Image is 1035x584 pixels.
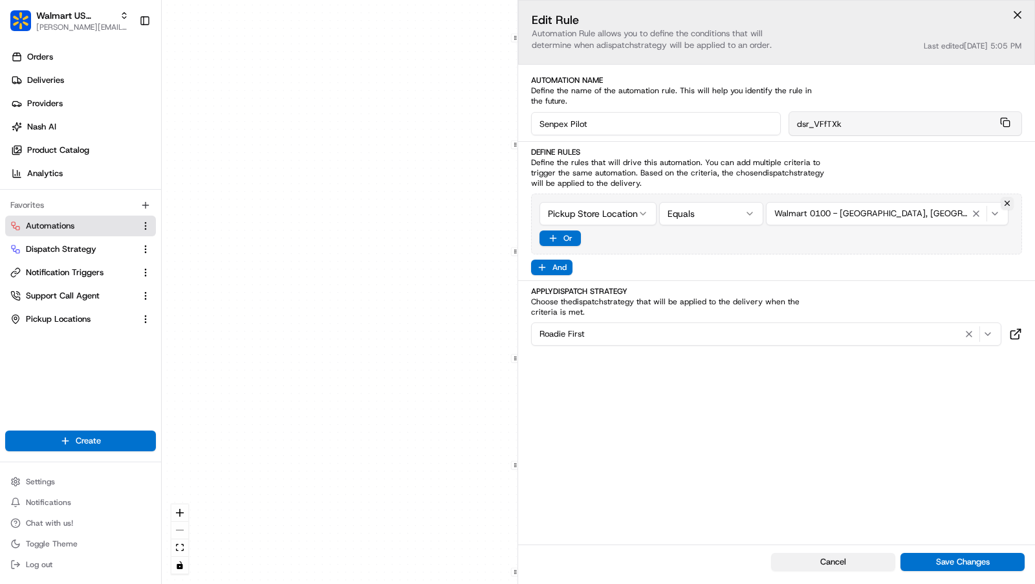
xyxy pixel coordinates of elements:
label: Define Rules [531,147,1022,157]
span: Product Catalog [27,144,89,156]
button: Notifications [5,493,156,511]
div: 📗 [13,290,23,300]
button: See all [201,165,235,181]
button: Toggle Theme [5,535,156,553]
span: • [78,200,82,210]
span: Settings [26,477,55,487]
a: Orders [5,47,161,67]
button: Walmart US StoresWalmart US Stores[PERSON_NAME][EMAIL_ADDRESS][DOMAIN_NAME] [5,5,134,36]
span: Toggle Theme [26,539,78,549]
span: Analytics [27,168,63,179]
span: Nash AI [27,121,56,133]
a: Product Catalog [5,140,161,161]
button: Save Changes [900,553,1025,571]
p: Automation Rule allows you to define the conditions that will determine when a dispatch strategy ... [532,28,863,51]
span: Automations [26,220,74,232]
span: [DATE] [85,200,111,210]
span: Chat with us! [26,518,73,528]
div: Last edited [DATE] 5:05 PM [924,41,1021,51]
button: Create [5,431,156,451]
span: Deliveries [27,74,64,86]
button: Support Call Agent [5,286,156,306]
label: Apply Dispatch Strategy [531,286,1022,297]
a: Pickup Locations [10,313,135,325]
button: Walmart US Stores [36,9,114,22]
a: 📗Knowledge Base [8,284,104,307]
button: Dispatch Strategy [5,239,156,260]
img: 9188753566659_6852d8bf1fb38e338040_72.png [27,123,50,146]
a: 💻API Documentation [104,284,213,307]
span: unihopllc [40,200,75,210]
button: Roadie First [531,322,1001,346]
button: Start new chat [220,127,235,142]
a: Providers [5,93,161,114]
div: Past conversations [13,168,87,178]
a: Powered byPylon [91,320,157,330]
div: 💻 [109,290,120,300]
span: Providers [27,98,63,109]
button: Settings [5,473,156,491]
button: Notification Triggers [5,262,156,283]
input: Clear [34,83,213,96]
a: Dispatch Strategy [10,243,135,255]
img: Walmart US Stores [10,10,31,31]
a: Nash AI [5,117,161,137]
span: Knowledge Base [26,289,99,302]
span: Pylon [129,320,157,330]
a: Analytics [5,163,161,184]
button: Log out [5,556,156,574]
span: API Documentation [122,289,208,302]
img: 1736555255976-a54dd68f-1ca7-489b-9aae-adbdc363a1c4 [13,123,36,146]
button: zoom in [171,504,188,522]
span: Define the rules that will drive this automation. You can add multiple criteria to trigger the sa... [531,157,825,188]
span: Log out [26,559,52,570]
button: Pickup Locations [5,309,156,330]
button: Cancel [771,553,895,571]
div: Start new chat [58,123,212,136]
span: Dispatch Strategy [26,243,96,255]
p: Welcome 👋 [13,51,235,72]
span: Notification Triggers [26,267,103,278]
button: [PERSON_NAME][EMAIL_ADDRESS][DOMAIN_NAME] [36,22,129,32]
span: Choose the dispatch strategy that will be applied to the delivery when the criteria is met. [531,297,825,317]
span: • [107,235,112,245]
span: Notifications [26,497,71,508]
button: Chat with us! [5,514,156,532]
img: unihopllc [13,188,34,208]
a: Notification Triggers [10,267,135,278]
img: Charles Folsom [13,223,34,243]
span: [DATE] [114,235,141,245]
span: Define the name of the automation rule. This will help you identify the rule in the future. [531,85,825,106]
button: Automations [5,216,156,236]
button: Or [539,230,581,246]
button: Walmart 0100 - [GEOGRAPHIC_DATA], [GEOGRAPHIC_DATA] (100) [766,202,1008,225]
a: Support Call Agent [10,290,135,302]
span: Orders [27,51,53,63]
a: Deliveries [5,70,161,91]
span: [PERSON_NAME] [40,235,105,245]
span: Create [76,435,101,447]
a: Automations [10,220,135,232]
span: Pickup Locations [26,313,91,325]
label: Automation Name [531,75,1022,85]
span: Walmart 0100 - [GEOGRAPHIC_DATA], [GEOGRAPHIC_DATA] (100) [774,208,968,219]
span: Roadie First [539,328,585,340]
img: Nash [13,12,39,38]
button: And [531,260,572,275]
div: We're available if you need us! [58,136,178,146]
div: Favorites [5,195,156,216]
button: fit view [171,539,188,557]
h2: Edit Rule [532,14,863,27]
span: Support Call Agent [26,290,100,302]
button: toggle interactivity [171,557,188,574]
